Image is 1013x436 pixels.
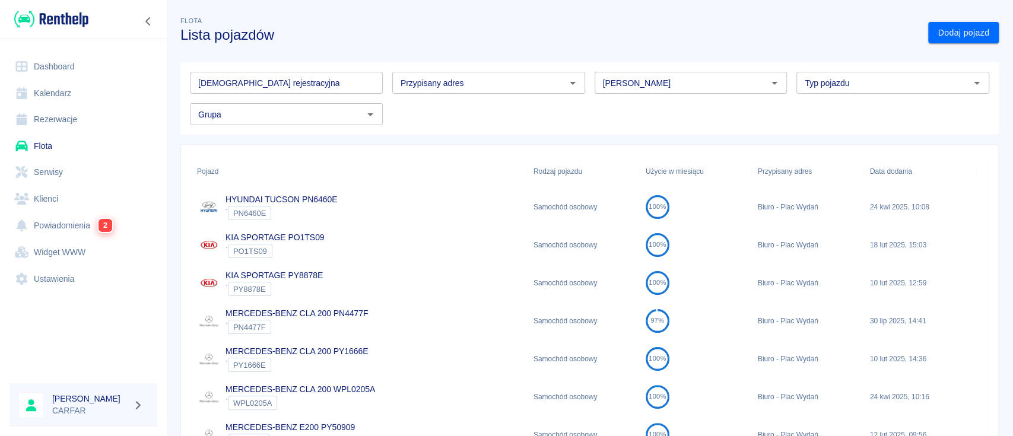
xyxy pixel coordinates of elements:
[528,302,640,340] div: Samochód osobowy
[228,285,271,294] span: PY8878E
[9,106,157,133] a: Rezerwacje
[139,14,157,29] button: Zwiń nawigację
[9,212,157,239] a: Powiadomienia2
[197,309,221,333] img: Image
[197,233,221,257] img: Image
[226,270,323,280] a: KIA SPORTAGE PY8878E
[928,22,999,44] a: Dodaj pojazd
[864,226,976,264] div: 18 lut 2025, 15:03
[528,226,640,264] div: Samochód osobowy
[9,80,157,107] a: Kalendarz
[870,155,912,188] div: Data dodania
[218,163,235,180] button: Sort
[226,282,323,296] div: `
[9,266,157,292] a: Ustawienia
[9,159,157,186] a: Serwisy
[226,358,369,372] div: `
[752,155,864,188] div: Przypisany adres
[528,155,640,188] div: Rodzaj pojazdu
[528,188,640,226] div: Samochód osobowy
[864,188,976,226] div: 24 kwi 2025, 10:08
[864,340,976,378] div: 10 lut 2025, 14:36
[226,195,337,204] a: HYUNDAI TUCSON PN6460E
[226,233,325,242] a: KIA SPORTAGE PO1TS09
[228,399,277,408] span: WPL0205A
[226,206,337,220] div: `
[226,396,375,410] div: `
[9,9,88,29] a: Renthelp logo
[640,155,752,188] div: Użycie w miesiącu
[197,385,221,409] img: Image
[650,317,664,324] div: 97%
[226,320,369,334] div: `
[864,264,976,302] div: 10 lut 2025, 12:59
[228,323,271,332] span: PN4477F
[752,340,864,378] div: Biuro - Plac Wydań
[180,27,919,43] h3: Lista pojazdów
[9,186,157,212] a: Klienci
[9,239,157,266] a: Widget WWW
[649,241,666,249] div: 100%
[752,188,864,226] div: Biuro - Plac Wydań
[226,346,369,356] a: MERCEDES-BENZ CLA 200 PY1666E
[226,308,369,318] a: MERCEDES-BENZ CLA 200 PN4477F
[752,226,864,264] div: Biuro - Plac Wydań
[197,195,221,219] img: Image
[197,271,221,295] img: Image
[191,155,528,188] div: Pojazd
[646,155,704,188] div: Użycie w miesiącu
[9,53,157,80] a: Dashboard
[649,279,666,287] div: 100%
[564,75,581,91] button: Otwórz
[52,393,128,405] h6: [PERSON_NAME]
[752,378,864,416] div: Biuro - Plac Wydań
[226,244,325,258] div: `
[99,219,112,232] span: 2
[766,75,783,91] button: Otwórz
[14,9,88,29] img: Renthelp logo
[228,361,271,370] span: PY1666E
[752,302,864,340] div: Biuro - Plac Wydań
[226,422,355,432] a: MERCEDES-BENZ E200 PY50909
[758,155,812,188] div: Przypisany adres
[864,378,976,416] div: 24 kwi 2025, 10:16
[649,203,666,211] div: 100%
[362,106,379,123] button: Otwórz
[752,264,864,302] div: Biuro - Plac Wydań
[649,355,666,362] div: 100%
[864,155,976,188] div: Data dodania
[9,133,157,160] a: Flota
[197,347,221,371] img: Image
[649,393,666,400] div: 100%
[968,75,985,91] button: Otwórz
[226,384,375,394] a: MERCEDES-BENZ CLA 200 WPL0205A
[228,247,272,256] span: PO1TS09
[228,209,271,218] span: PN6460E
[528,378,640,416] div: Samochód osobowy
[528,264,640,302] div: Samochód osobowy
[528,340,640,378] div: Samochód osobowy
[534,155,582,188] div: Rodzaj pojazdu
[52,405,128,417] p: CARFAR
[197,155,218,188] div: Pojazd
[180,17,202,24] span: Flota
[864,302,976,340] div: 30 lip 2025, 14:41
